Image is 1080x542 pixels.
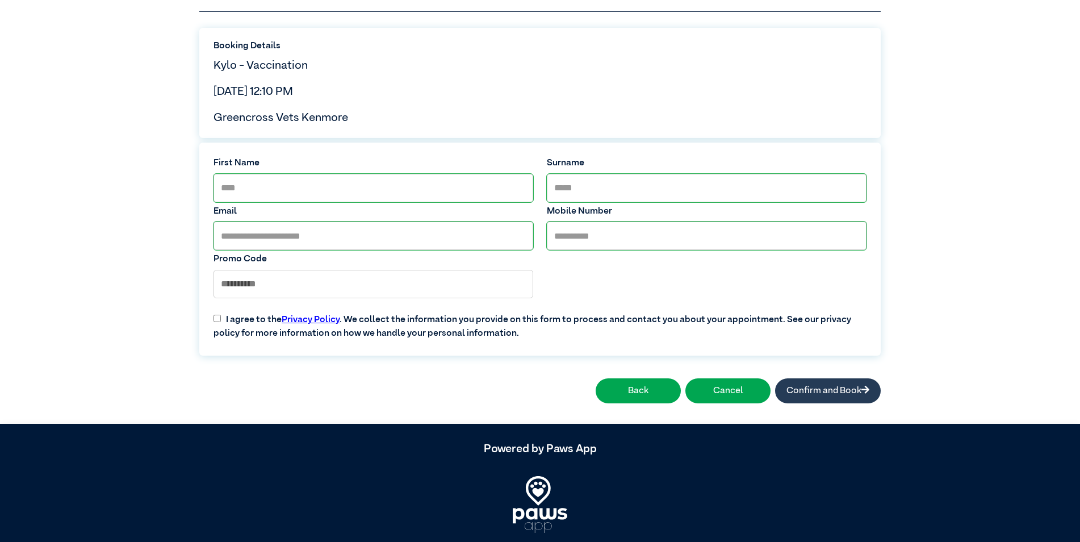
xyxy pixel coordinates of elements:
[214,60,308,71] span: Kylo - Vaccination
[547,205,866,218] label: Mobile Number
[214,112,348,123] span: Greencross Vets Kenmore
[547,156,866,170] label: Surname
[214,252,533,266] label: Promo Code
[596,378,681,403] button: Back
[775,378,881,403] button: Confirm and Book
[207,304,873,340] label: I agree to the . We collect the information you provide on this form to process and contact you a...
[214,86,293,97] span: [DATE] 12:10 PM
[214,205,533,218] label: Email
[214,156,533,170] label: First Name
[513,476,567,533] img: PawsApp
[685,378,771,403] button: Cancel
[214,39,866,53] label: Booking Details
[214,315,221,322] input: I agree to thePrivacy Policy. We collect the information you provide on this form to process and ...
[282,315,340,324] a: Privacy Policy
[199,442,881,456] h5: Powered by Paws App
